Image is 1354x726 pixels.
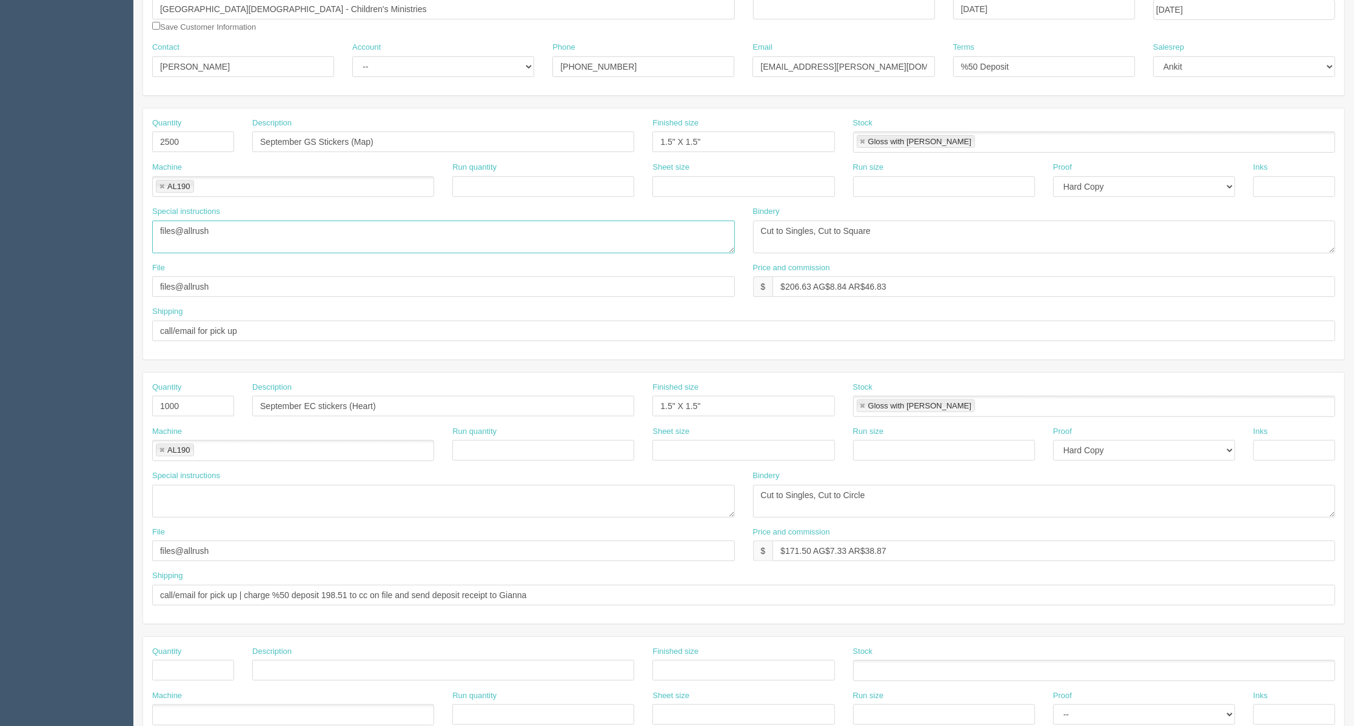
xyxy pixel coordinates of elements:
label: Inks [1253,162,1268,173]
label: Phone [552,42,575,53]
label: Price and commission [753,527,830,538]
label: Inks [1253,690,1268,702]
label: Stock [853,646,873,658]
label: Finished size [652,646,699,658]
label: Special instructions [152,206,220,218]
label: File [152,262,165,274]
div: $ [753,276,773,297]
label: Machine [152,426,182,438]
label: Run quantity [452,426,497,438]
label: Finished size [652,118,699,129]
label: Machine [152,690,182,702]
div: $ [753,541,773,561]
label: Special instructions [152,470,220,482]
div: AL190 [167,446,190,454]
label: Proof [1053,690,1072,702]
label: Terms [953,42,974,53]
label: Run quantity [452,162,497,173]
label: Finished size [652,382,699,393]
label: File [152,527,165,538]
label: Inks [1253,426,1268,438]
label: Contact [152,42,179,53]
label: Run size [853,426,884,438]
div: Gloss with [PERSON_NAME] [868,138,972,145]
label: Stock [853,118,873,129]
label: Sheet size [652,162,689,173]
label: Bindery [753,206,780,218]
label: Quantity [152,382,181,393]
label: Quantity [152,646,181,658]
label: Email [752,42,773,53]
label: Quantity [152,118,181,129]
label: Salesrep [1153,42,1184,53]
label: Price and commission [753,262,830,274]
label: Account [352,42,381,53]
label: Proof [1053,426,1072,438]
textarea: files@allrush [152,485,735,518]
label: Run size [853,162,884,173]
label: Stock [853,382,873,393]
textarea: Cut to Singles, Cut to Circle [753,485,1336,518]
label: Bindery [753,470,780,482]
label: Run size [853,690,884,702]
label: Shipping [152,306,183,318]
label: Machine [152,162,182,173]
textarea: Cut to Singles, Cut to Circle [753,221,1336,253]
textarea: files@allrush [152,221,735,253]
label: Description [252,646,292,658]
label: Shipping [152,570,183,582]
div: Gloss with [PERSON_NAME] [868,402,972,410]
label: Sheet size [652,426,689,438]
label: Description [252,118,292,129]
label: Description [252,382,292,393]
label: Sheet size [652,690,689,702]
label: Proof [1053,162,1072,173]
div: AL190 [167,182,190,190]
label: Run quantity [452,690,497,702]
